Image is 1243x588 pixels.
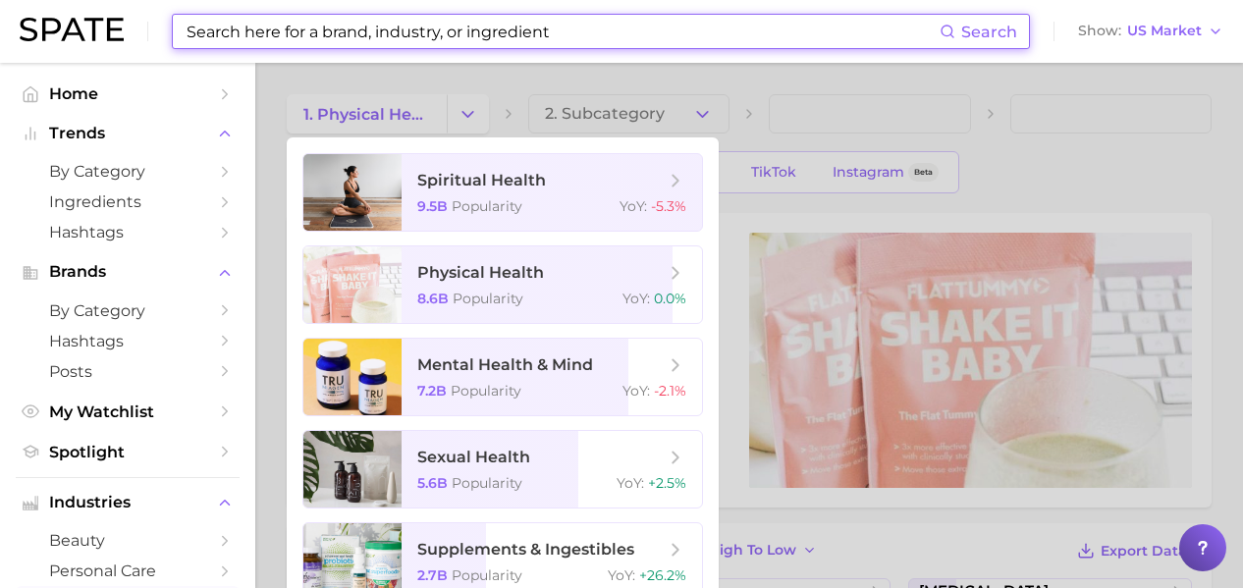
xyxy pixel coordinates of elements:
a: by Category [16,295,240,326]
span: beauty [49,531,206,550]
span: Ingredients [49,192,206,211]
span: YoY : [622,290,650,307]
span: mental health & mind [417,355,593,374]
span: Popularity [452,474,522,492]
span: personal care [49,561,206,580]
a: by Category [16,156,240,187]
span: spiritual health [417,171,546,189]
input: Search here for a brand, industry, or ingredient [185,15,940,48]
span: Search [961,23,1017,41]
a: Hashtags [16,217,240,247]
span: Popularity [451,382,521,400]
span: physical health [417,263,544,282]
a: personal care [16,556,240,586]
span: Show [1078,26,1121,36]
span: YoY : [620,197,647,215]
span: Brands [49,263,206,281]
a: beauty [16,525,240,556]
span: by Category [49,301,206,320]
span: YoY : [617,474,644,492]
span: YoY : [608,566,635,584]
span: 5.6b [417,474,448,492]
a: My Watchlist [16,397,240,427]
span: My Watchlist [49,402,206,421]
span: Popularity [453,290,523,307]
span: Home [49,84,206,103]
a: Hashtags [16,326,240,356]
span: 7.2b [417,382,447,400]
span: 2.7b [417,566,448,584]
span: Spotlight [49,443,206,461]
span: 0.0% [654,290,686,307]
span: Trends [49,125,206,142]
span: Popularity [452,566,522,584]
a: Home [16,79,240,109]
span: by Category [49,162,206,181]
button: ShowUS Market [1073,19,1228,44]
span: Popularity [452,197,522,215]
span: sexual health [417,448,530,466]
span: supplements & ingestibles [417,540,634,559]
span: -5.3% [651,197,686,215]
span: +2.5% [648,474,686,492]
button: Trends [16,119,240,148]
span: Industries [49,494,206,511]
span: US Market [1127,26,1202,36]
span: Hashtags [49,223,206,241]
span: -2.1% [654,382,686,400]
span: 9.5b [417,197,448,215]
button: Industries [16,488,240,517]
span: 8.6b [417,290,449,307]
button: Brands [16,257,240,287]
span: YoY : [622,382,650,400]
a: Ingredients [16,187,240,217]
span: +26.2% [639,566,686,584]
img: SPATE [20,18,124,41]
a: Posts [16,356,240,387]
span: Hashtags [49,332,206,350]
span: Posts [49,362,206,381]
a: Spotlight [16,437,240,467]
